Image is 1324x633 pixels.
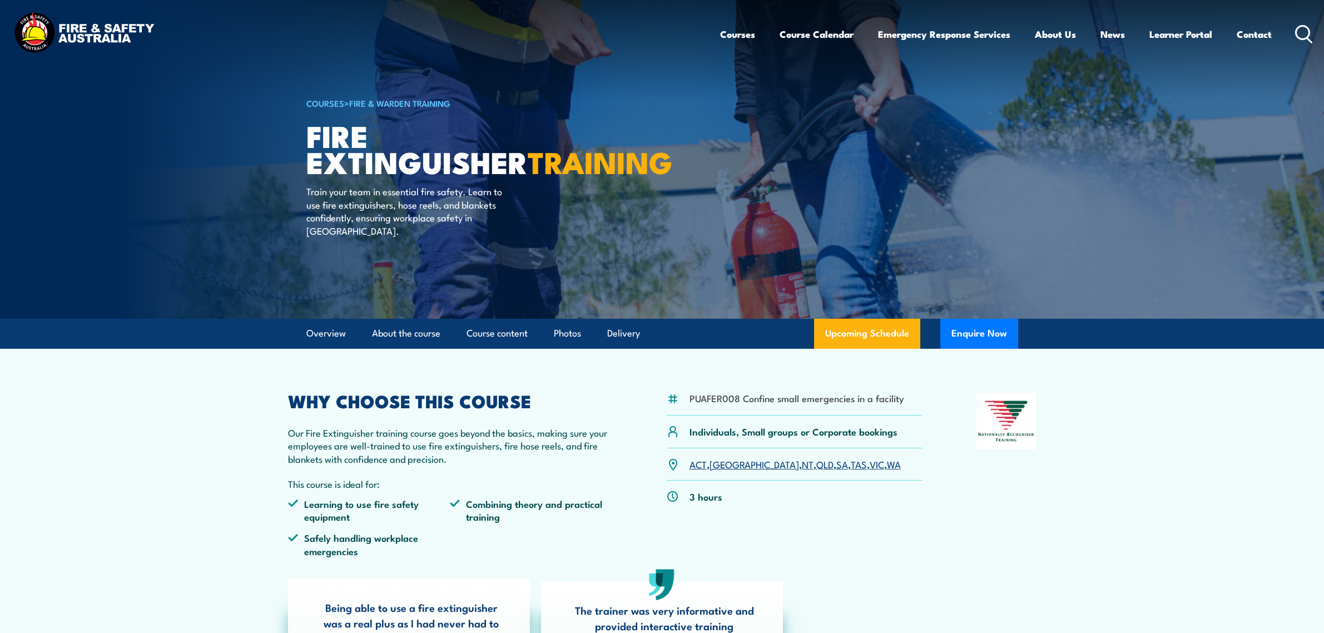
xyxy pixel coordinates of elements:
a: Course Calendar [780,19,854,49]
li: Combining theory and practical training [450,497,612,523]
strong: TRAINING [528,138,672,184]
h2: WHY CHOOSE THIS COURSE [288,393,613,408]
a: Photos [554,319,581,348]
a: Overview [306,319,346,348]
a: About the course [372,319,440,348]
a: VIC [870,457,884,471]
a: Upcoming Schedule [814,319,920,349]
a: Course content [467,319,528,348]
p: Individuals, Small groups or Corporate bookings [690,425,897,438]
a: COURSES [306,97,344,109]
a: Fire & Warden Training [349,97,450,109]
button: Enquire Now [940,319,1018,349]
a: Emergency Response Services [878,19,1010,49]
li: Learning to use fire safety equipment [288,497,450,523]
p: 3 hours [690,490,722,503]
a: ACT [690,457,707,471]
a: TAS [851,457,867,471]
a: SA [836,457,848,471]
a: QLD [816,457,834,471]
li: PUAFER008 Confine small emergencies in a facility [690,392,904,404]
a: Learner Portal [1149,19,1212,49]
h1: Fire Extinguisher [306,122,581,174]
a: Contact [1237,19,1272,49]
a: WA [887,457,901,471]
a: About Us [1035,19,1076,49]
p: This course is ideal for: [288,477,613,490]
img: Nationally Recognised Training logo. [976,393,1037,449]
p: , , , , , , , [690,458,901,471]
a: Delivery [607,319,640,348]
a: NT [802,457,814,471]
p: Our Fire Extinguisher training course goes beyond the basics, making sure your employees are well... [288,426,613,465]
p: Train your team in essential fire safety. Learn to use fire extinguishers, hose reels, and blanke... [306,185,509,237]
a: Courses [720,19,755,49]
a: [GEOGRAPHIC_DATA] [710,457,799,471]
h6: > [306,96,581,110]
li: Safely handling workplace emergencies [288,531,450,557]
a: News [1100,19,1125,49]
